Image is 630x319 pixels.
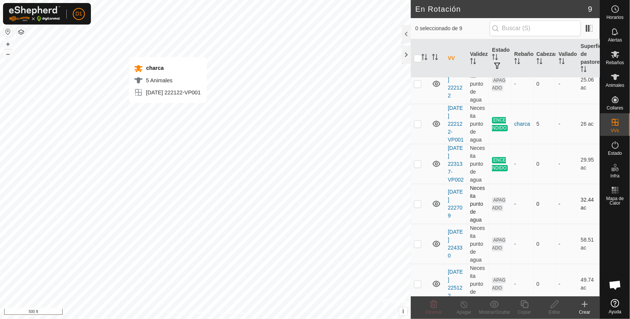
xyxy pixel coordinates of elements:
[578,144,600,184] td: 29.95 ac
[467,39,489,78] th: Validez
[606,60,624,65] span: Rebaños
[556,64,578,104] td: -
[219,309,244,316] a: Contáctenos
[556,104,578,144] td: -
[415,25,490,32] span: 0 seleccionado de 9
[3,40,12,49] button: +
[470,59,476,65] p-sorticon: Activar para ordenar
[134,88,201,97] div: [DATE] 222122-VP001
[492,117,508,131] span: ENCENDIDO
[399,307,407,316] button: i
[556,39,578,78] th: Vallado
[448,145,464,183] a: [DATE] 223137-VP002
[533,64,556,104] td: 0
[479,309,509,316] div: Mostrar/Ocultar
[492,77,506,91] span: APAGADO
[556,184,578,224] td: -
[600,296,630,317] a: Ayuda
[607,15,624,20] span: Horarios
[514,80,530,88] div: -
[559,59,565,65] p-sorticon: Activar para ordenar
[467,104,489,144] td: Necesita punto de agua
[415,5,588,14] h2: En Rotación
[492,157,508,171] span: ENCENDIDO
[533,224,556,264] td: 0
[514,160,530,168] div: -
[426,310,442,315] span: Eliminar
[556,224,578,264] td: -
[514,280,530,288] div: -
[514,240,530,248] div: -
[467,184,489,224] td: Necesita punto de agua
[492,237,506,251] span: APAGADO
[144,65,164,71] span: charca
[421,55,427,61] p-sorticon: Activar para ordenar
[588,3,592,15] span: 9
[533,39,556,78] th: Cabezas
[448,269,463,299] a: [DATE] 225122
[539,309,570,316] div: Editar
[432,55,438,61] p-sorticon: Activar para ordenar
[509,309,539,316] div: Copiar
[609,310,622,314] span: Ayuda
[602,196,628,205] span: Mapa de Calor
[533,144,556,184] td: 0
[578,184,600,224] td: 32.44 ac
[3,27,12,36] button: Restablecer Mapa
[403,308,404,314] span: i
[607,106,623,110] span: Collares
[3,49,12,59] button: –
[536,59,542,65] p-sorticon: Activar para ordenar
[610,174,619,178] span: Infra
[448,189,463,219] a: [DATE] 222709
[492,197,506,211] span: APAGADO
[570,309,600,316] div: Crear
[606,83,624,88] span: Animales
[578,64,600,104] td: 25.06 ac
[448,229,463,259] a: [DATE] 224330
[514,120,530,128] div: charca
[511,39,533,78] th: Rebaño
[492,55,498,61] p-sorticon: Activar para ordenar
[166,309,210,316] a: Política de Privacidad
[17,28,26,37] button: Capas del Mapa
[578,39,600,78] th: Superficie de pastoreo
[75,10,82,18] span: D1
[445,39,467,78] th: VV
[449,309,479,316] div: Apagar
[514,59,520,65] p-sorticon: Activar para ordenar
[608,38,622,42] span: Alertas
[556,264,578,304] td: -
[604,274,627,296] div: Chat abierto
[490,20,581,36] input: Buscar (S)
[533,184,556,224] td: 0
[578,224,600,264] td: 58.51 ac
[134,76,201,85] div: 5 Animales
[533,264,556,304] td: 0
[467,64,489,104] td: Necesita punto de agua
[467,224,489,264] td: Necesita punto de agua
[533,104,556,144] td: 5
[611,128,619,133] span: VVs
[608,151,622,156] span: Estado
[514,200,530,208] div: -
[578,104,600,144] td: 26 ac
[467,144,489,184] td: Necesita punto de agua
[556,144,578,184] td: -
[492,277,506,291] span: APAGADO
[9,6,60,22] img: Logo Gallagher
[581,67,587,73] p-sorticon: Activar para ordenar
[448,105,464,143] a: [DATE] 222122-VP001
[489,39,511,78] th: Estado
[578,264,600,304] td: 49.74 ac
[467,264,489,304] td: Necesita punto de agua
